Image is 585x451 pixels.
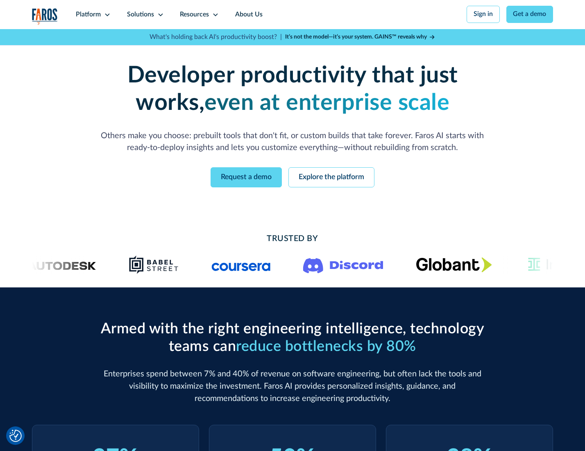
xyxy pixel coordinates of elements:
[9,430,22,442] img: Revisit consent button
[32,8,58,25] a: home
[303,256,383,273] img: Logo of the communication platform Discord.
[9,430,22,442] button: Cookie Settings
[97,368,488,405] p: Enterprises spend between 7% and 40% of revenue on software engineering, but often lack the tools...
[467,6,500,23] a: Sign in
[416,257,492,272] img: Globant's logo
[236,339,416,354] span: reduce bottlenecks by 80%
[288,167,374,187] a: Explore the platform
[211,258,270,271] img: Logo of the online learning platform Coursera.
[204,91,449,114] strong: even at enterprise scale
[129,255,179,275] img: Babel Street logo png
[285,34,427,40] strong: It’s not the model—it’s your system. GAINS™ reveals why
[211,167,282,187] a: Request a demo
[180,10,209,20] div: Resources
[150,32,282,42] p: What's holding back AI's productivity boost? |
[506,6,553,23] a: Get a demo
[76,10,101,20] div: Platform
[97,233,488,245] h2: Trusted By
[32,8,58,25] img: Logo of the analytics and reporting company Faros.
[97,130,488,155] p: Others make you choose: prebuilt tools that don't fit, or custom builds that take forever. Faros ...
[127,64,458,114] strong: Developer productivity that just works,
[97,320,488,355] h2: Armed with the right engineering intelligence, technology teams can
[285,33,436,41] a: It’s not the model—it’s your system. GAINS™ reveals why
[127,10,154,20] div: Solutions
